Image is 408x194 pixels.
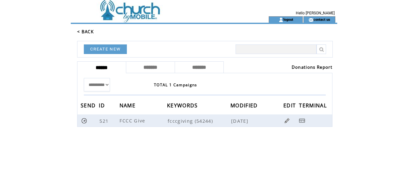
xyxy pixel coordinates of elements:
[120,100,137,112] span: NAME
[167,103,200,107] a: KEYWORDS
[99,100,106,112] span: ID
[230,100,259,112] span: MODIFIED
[299,100,328,112] span: TERMINAL
[167,100,200,112] span: KEYWORDS
[231,118,250,124] span: [DATE]
[99,118,110,124] span: 521
[283,17,293,21] a: logout
[81,100,97,112] span: SEND
[168,118,230,124] span: fcccgiving (54244)
[84,44,127,54] a: CREATE NEW
[313,17,330,21] a: contact us
[296,11,335,15] span: Hello [PERSON_NAME]
[77,29,94,35] a: < BACK
[283,100,297,112] span: EDIT
[120,103,137,107] a: NAME
[279,17,283,22] img: account_icon.gif
[292,64,332,70] a: Donations Report
[230,103,259,107] a: MODIFIED
[120,117,147,124] span: FCCC Give
[309,17,313,22] img: contact_us_icon.gif
[154,82,197,88] span: TOTAL 1 Campaigns
[99,103,106,107] a: ID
